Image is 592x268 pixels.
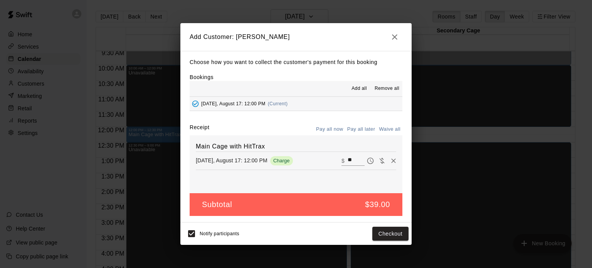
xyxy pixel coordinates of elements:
[201,101,266,106] span: [DATE], August 17: 12:00 PM
[377,123,402,135] button: Waive all
[190,74,214,80] label: Bookings
[314,123,345,135] button: Pay all now
[372,227,409,241] button: Checkout
[351,85,367,93] span: Add all
[341,157,345,165] p: $
[268,101,288,106] span: (Current)
[196,157,267,164] p: [DATE], August 17: 12:00 PM
[375,85,399,93] span: Remove all
[200,231,239,236] span: Notify participants
[365,157,376,163] span: Pay later
[270,158,293,163] span: Charge
[372,83,402,95] button: Remove all
[190,57,402,67] p: Choose how you want to collect the customer's payment for this booking
[388,155,399,167] button: Remove
[190,123,209,135] label: Receipt
[202,199,232,210] h5: Subtotal
[376,157,388,163] span: Waive payment
[190,98,201,110] button: Added - Collect Payment
[180,23,412,51] h2: Add Customer: [PERSON_NAME]
[345,123,377,135] button: Pay all later
[196,142,396,152] h6: Main Cage with HitTrax
[190,97,402,111] button: Added - Collect Payment[DATE], August 17: 12:00 PM(Current)
[365,199,390,210] h5: $39.00
[347,83,372,95] button: Add all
